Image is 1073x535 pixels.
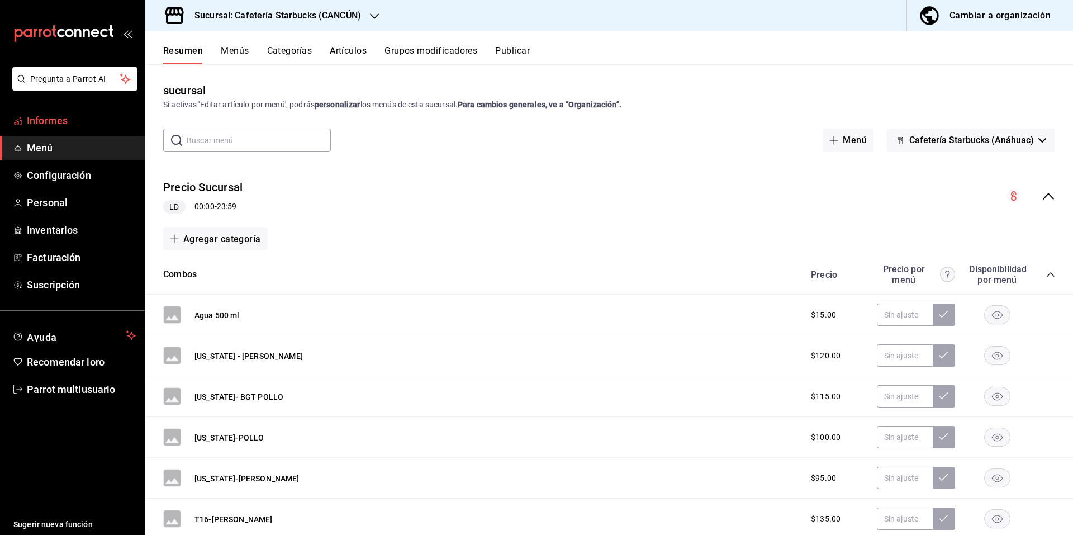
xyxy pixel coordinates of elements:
font: sucursal [163,84,206,97]
input: Sin ajuste [877,508,933,530]
button: [US_STATE] - [PERSON_NAME] [194,350,303,362]
input: Buscar menú [187,129,331,151]
font: Sucursal: Cafetería Starbucks (CANCÚN) [194,10,361,21]
font: los menús de esta sucursal. [360,100,458,109]
font: 00:00 [194,202,215,211]
div: colapsar-fila-del-menú [145,170,1073,223]
font: Informes [27,115,68,126]
input: Sin ajuste [877,385,933,408]
font: Pregunta a Parrot AI [30,74,106,83]
font: Agua 500 ml [194,311,240,320]
input: Sin ajuste [877,467,933,489]
font: Combos [163,269,197,280]
font: T16-[PERSON_NAME] [194,515,273,524]
font: Grupos modificadores [384,45,477,56]
button: [US_STATE]-[PERSON_NAME] [194,472,300,485]
font: $15.00 [811,310,836,319]
font: personalizar [315,100,360,109]
font: Parrot multiusuario [27,384,116,395]
div: pestañas de navegación [163,45,1073,64]
font: Cambiar a organización [949,10,1051,21]
font: Ayuda [27,332,57,343]
input: Sin ajuste [877,426,933,448]
font: Precio Sucursal [163,181,243,195]
font: Disponibilidad por menú [969,264,1027,285]
button: Agregar categoría [163,227,268,250]
font: 23:59 [217,202,237,211]
font: Resumen [163,45,203,56]
font: Agregar categoría [183,234,261,244]
font: - [215,202,217,211]
button: Combos [163,268,197,281]
font: Menú [843,135,867,145]
font: Categorías [267,45,312,56]
button: Pregunta a Parrot AI [12,67,137,91]
font: Inventarios [27,224,78,236]
font: Menús [221,45,249,56]
button: [US_STATE]-POLLO [194,432,264,444]
button: T16-[PERSON_NAME] [194,513,273,525]
input: Sin ajuste [877,304,933,326]
font: Personal [27,197,68,209]
font: Precio [811,269,837,280]
font: Para cambios generales, ve a “Organización”. [458,100,621,109]
font: $100.00 [811,433,841,442]
font: Si activas 'Editar artículo por menú', podrás [163,100,315,109]
font: Configuración [27,169,91,181]
button: Menú [823,129,873,152]
font: $95.00 [811,474,836,482]
font: Artículos [330,45,367,56]
font: Facturación [27,252,80,263]
font: Suscripción [27,279,80,291]
button: Precio Sucursal [163,179,243,196]
a: Pregunta a Parrot AI [8,81,137,93]
font: Recomendar loro [27,356,105,368]
button: [US_STATE]- BGT POLLO [194,391,283,403]
font: Precio por menú [883,264,925,285]
font: Menú [27,142,53,154]
font: [US_STATE]-[PERSON_NAME] [194,475,300,484]
font: [US_STATE]-POLLO [194,434,264,443]
font: $135.00 [811,514,841,523]
font: LD [169,202,179,211]
font: $120.00 [811,351,841,360]
font: $115.00 [811,392,841,401]
button: Agua 500 ml [194,309,240,321]
font: [US_STATE] - [PERSON_NAME] [194,352,303,361]
font: Cafetería Starbucks (Anáhuac) [909,135,1034,145]
font: Publicar [495,45,530,56]
input: Sin ajuste [877,344,933,367]
font: Sugerir nueva función [13,520,93,529]
button: abrir_cajón_menú [123,29,132,38]
button: Cafetería Starbucks (Anáhuac) [887,129,1055,152]
button: colapsar-categoría-fila [1046,270,1055,279]
font: [US_STATE]- BGT POLLO [194,393,283,402]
